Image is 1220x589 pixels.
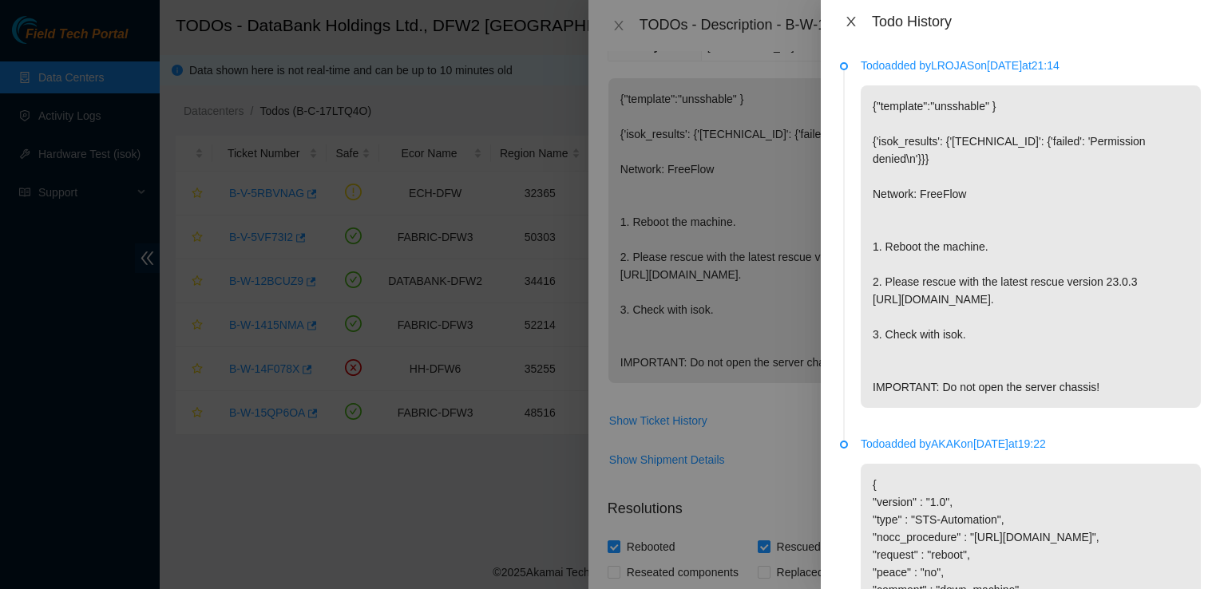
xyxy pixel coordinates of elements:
div: Todo History [872,13,1201,30]
p: Todo added by LROJAS on [DATE] at 21:14 [861,57,1201,74]
span: close [845,15,858,28]
p: {"template":"unsshable" } {'isok_results': {'[TECHNICAL_ID]': {'failed': 'Permission denied\n'}}}... [861,85,1201,408]
button: Close [840,14,862,30]
p: Todo added by AKAK on [DATE] at 19:22 [861,435,1201,453]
